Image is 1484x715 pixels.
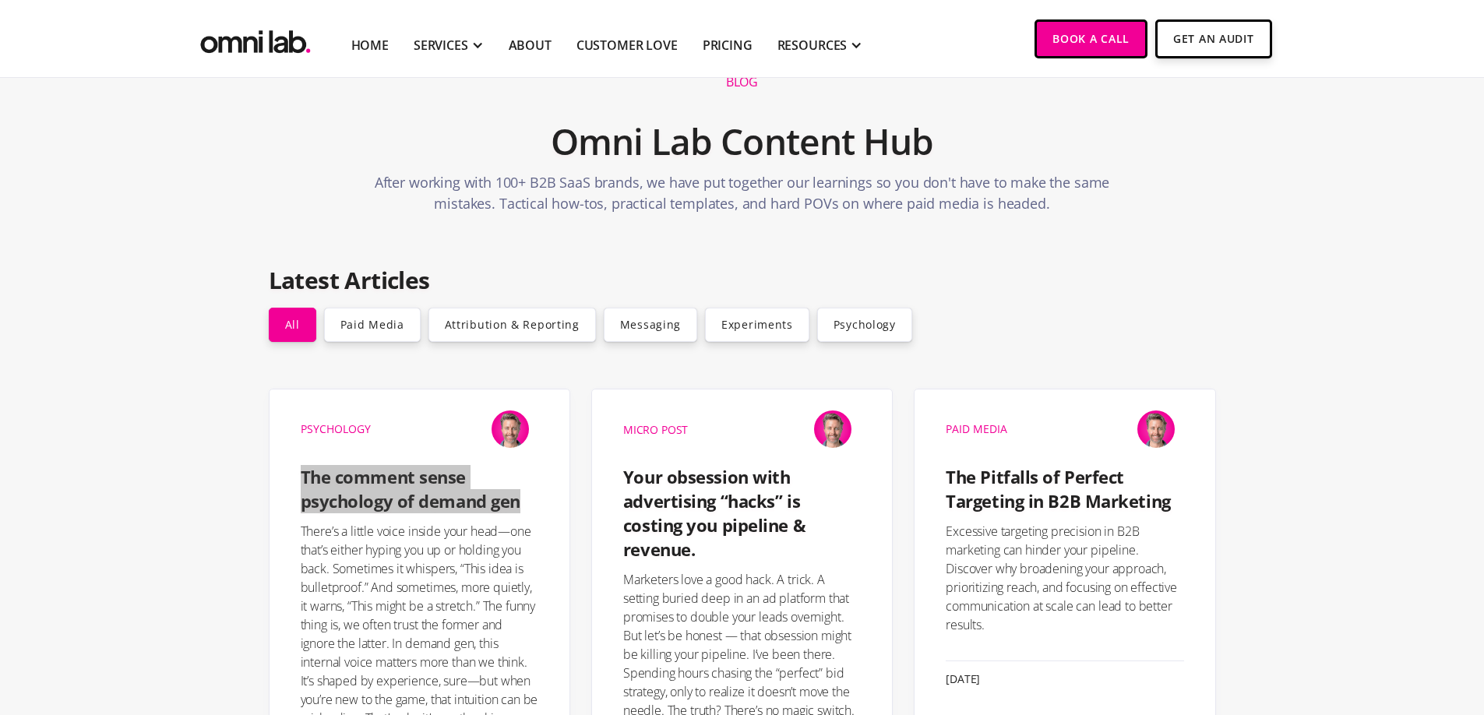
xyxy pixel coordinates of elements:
a: Experiments [705,308,809,342]
a: Pricing [703,36,753,55]
p: After working with 100+ B2B SaaS brands, we have put together our learnings so you don't have to ... [372,172,1113,222]
a: Psychology [817,308,912,342]
h2: Omni Lab Content Hub [551,111,934,173]
a: The comment sense psychology of demand gen [301,456,538,513]
div: Micro Post [623,419,688,440]
div: RESOURCES [777,36,848,55]
div: [DATE] [946,673,1183,685]
h1: Blog [726,74,758,90]
p: Excessive targeting precision in B2B marketing can hinder your pipeline. Discover why broadening ... [946,522,1183,634]
img: Jason Steele [805,401,861,457]
a: Home [351,36,389,55]
img: Jason Steele [482,401,538,457]
a: Psychology [301,416,371,442]
iframe: Chat Widget [1204,534,1484,715]
a: Customer Love [576,36,678,55]
a: The Pitfalls of Perfect Targeting in B2B Marketing [946,456,1183,513]
a: Messaging [604,308,697,342]
a: home [197,19,314,58]
img: Omni Lab: B2B SaaS Demand Generation Agency [197,19,314,58]
a: Your obsession with advertising “hacks” is costing you pipeline & revenue. [623,456,861,561]
a: Paid Media [946,416,1007,442]
img: Jason Steele [1128,401,1184,457]
h2: Latest Articles [269,266,1216,295]
a: Paid Media [324,308,421,342]
h4: The comment sense psychology of demand gen [301,465,538,513]
div: Віджет чату [1204,534,1484,715]
div: Paid Media [946,424,1007,435]
a: About [509,36,552,55]
h4: Your obsession with advertising “hacks” is costing you pipeline & revenue. [623,465,861,561]
h4: The Pitfalls of Perfect Targeting in B2B Marketing [946,465,1183,513]
div: SERVICES [414,36,468,55]
a: Attribution & Reporting [428,308,596,342]
div: Psychology [301,424,371,435]
a: all [269,308,316,342]
a: Book a Call [1035,19,1147,58]
a: Get An Audit [1155,19,1271,58]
